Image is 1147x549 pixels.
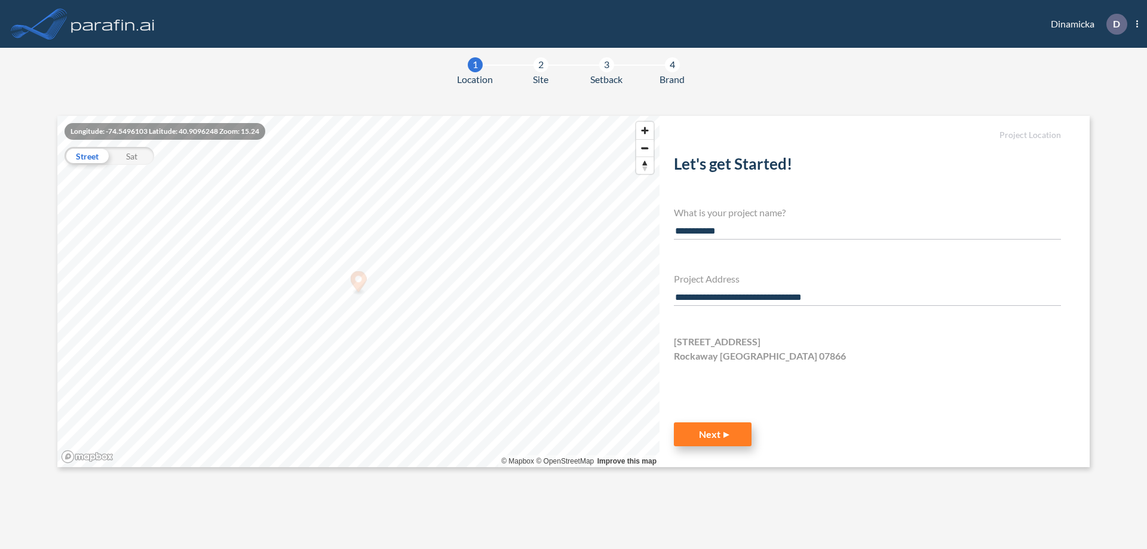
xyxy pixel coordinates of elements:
canvas: Map [57,116,660,467]
a: OpenStreetMap [536,457,594,465]
h5: Project Location [674,130,1061,140]
h4: Project Address [674,273,1061,284]
h2: Let's get Started! [674,155,1061,178]
p: D [1113,19,1120,29]
h4: What is your project name? [674,207,1061,218]
div: Sat [109,147,154,165]
img: logo [69,12,157,36]
div: Street [65,147,109,165]
span: Location [457,72,493,87]
div: Longitude: -74.5496103 Latitude: 40.9096248 Zoom: 15.24 [65,123,265,140]
span: Rockaway [GEOGRAPHIC_DATA] 07866 [674,349,846,363]
button: Zoom out [636,139,654,157]
div: Map marker [351,271,367,296]
div: 3 [599,57,614,72]
span: Reset bearing to north [636,157,654,174]
div: 2 [533,57,548,72]
div: 4 [665,57,680,72]
span: Zoom out [636,140,654,157]
button: Reset bearing to north [636,157,654,174]
a: Mapbox [501,457,534,465]
a: Mapbox homepage [61,450,114,464]
button: Zoom in [636,122,654,139]
span: Site [533,72,548,87]
span: [STREET_ADDRESS] [674,335,760,349]
div: 1 [468,57,483,72]
button: Next [674,422,752,446]
span: Brand [660,72,685,87]
a: Improve this map [597,457,657,465]
div: Dinamicka [1033,14,1138,35]
span: Setback [590,72,622,87]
